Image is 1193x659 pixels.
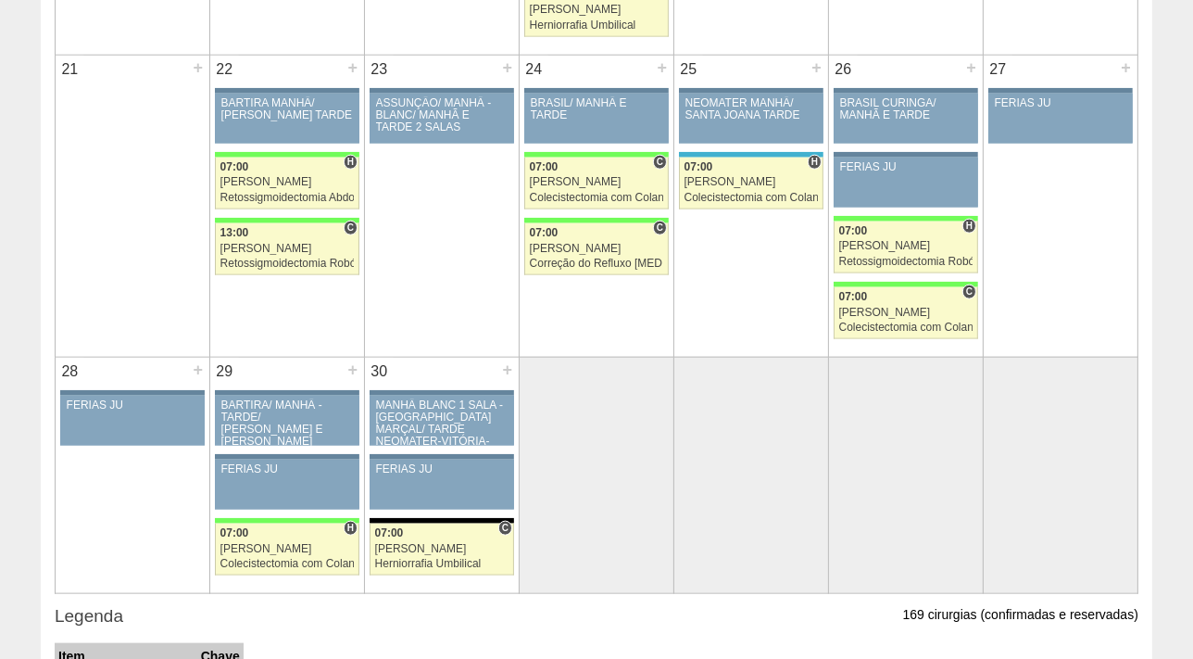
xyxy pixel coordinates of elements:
[376,97,509,134] div: ASSUNÇÃO/ MANHÃ -BLANC/ MANHÃ E TARDE 2 SALAS
[220,192,355,204] div: Retossigmoidectomia Abdominal VL
[524,94,669,144] a: BRASIL/ MANHÃ E TARDE
[370,94,514,144] a: ASSUNÇÃO/ MANHÃ -BLANC/ MANHÃ E TARDE 2 SALAS
[345,358,360,382] div: +
[215,460,359,510] a: FERIAS JU
[55,603,1138,630] h3: Legenda
[530,243,664,255] div: [PERSON_NAME]
[839,256,973,268] div: Retossigmoidectomia Robótica
[653,221,667,235] span: Consultório
[498,521,512,536] span: Consultório
[220,558,355,570] div: Colecistectomia com Colangiografia VL
[530,4,664,16] div: [PERSON_NAME]
[215,396,359,446] a: BARTIRA/ MANHÃ - TARDE/ [PERSON_NAME] E [PERSON_NAME]
[370,524,514,576] a: C 07:00 [PERSON_NAME] Herniorrafia Umbilical
[190,358,206,382] div: +
[215,218,359,223] div: Key: Brasil
[215,158,359,209] a: H 07:00 [PERSON_NAME] Retossigmoidectomia Abdominal VL
[375,543,509,555] div: [PERSON_NAME]
[988,88,1133,94] div: Key: Aviso
[215,454,359,460] div: Key: Aviso
[674,56,703,83] div: 25
[684,192,819,204] div: Colecistectomia com Colangiografia VL
[530,19,664,32] div: Herniorrafia Umbilical
[215,152,359,158] div: Key: Brasil
[60,390,205,396] div: Key: Aviso
[220,258,355,270] div: Retossigmoidectomia Robótica
[370,396,514,446] a: MANHÃ BLANC 1 SALA -[GEOGRAPHIC_DATA] MARÇAL/ TARDE NEOMATER-VITÓRIA-BARTIRA
[524,223,669,275] a: C 07:00 [PERSON_NAME] Correção do Refluxo [MEDICAL_DATA] esofágico Robótico
[988,94,1133,144] a: FERIAS JU
[840,161,973,173] div: FERIAS JU
[221,97,354,121] div: BARTIRA MANHÃ/ [PERSON_NAME] TARDE
[679,158,823,209] a: H 07:00 [PERSON_NAME] Colecistectomia com Colangiografia VL
[221,399,354,449] div: BARTIRA/ MANHÃ - TARDE/ [PERSON_NAME] E [PERSON_NAME]
[370,454,514,460] div: Key: Aviso
[809,56,824,80] div: +
[984,56,1012,83] div: 27
[215,518,359,524] div: Key: Brasil
[653,155,667,170] span: Consultório
[530,176,664,188] div: [PERSON_NAME]
[376,463,509,475] div: FERIAS JU
[220,243,355,255] div: [PERSON_NAME]
[210,56,239,83] div: 22
[839,290,868,303] span: 07:00
[834,94,978,144] a: BRASIL CURINGA/ MANHÃ E TARDE
[344,521,358,536] span: Hospital
[530,226,559,239] span: 07:00
[530,160,559,173] span: 07:00
[808,155,822,170] span: Hospital
[685,97,818,121] div: NEOMATER MANHÃ/ SANTA JOANA TARDE
[370,518,514,524] div: Key: Blanc
[839,307,973,319] div: [PERSON_NAME]
[220,176,355,188] div: [PERSON_NAME]
[56,56,84,83] div: 21
[220,543,355,555] div: [PERSON_NAME]
[56,358,84,386] div: 28
[834,158,978,208] a: FERIAS JU
[834,152,978,158] div: Key: Aviso
[1118,56,1134,80] div: +
[210,358,239,386] div: 29
[995,97,1127,109] div: FERIAS JU
[679,152,823,158] div: Key: Neomater
[963,56,979,80] div: +
[679,94,823,144] a: NEOMATER MANHÃ/ SANTA JOANA TARDE
[839,240,973,252] div: [PERSON_NAME]
[524,158,669,209] a: C 07:00 [PERSON_NAME] Colecistectomia com Colangiografia VL
[834,222,978,273] a: H 07:00 [PERSON_NAME] Retossigmoidectomia Robótica
[524,152,669,158] div: Key: Brasil
[524,88,669,94] div: Key: Aviso
[370,460,514,510] a: FERIAS JU
[365,56,394,83] div: 23
[499,56,515,80] div: +
[344,221,358,235] span: Consultório
[834,282,978,287] div: Key: Brasil
[962,219,976,234] span: Hospital
[829,56,858,83] div: 26
[839,224,868,237] span: 07:00
[370,88,514,94] div: Key: Aviso
[839,322,973,334] div: Colecistectomia com Colangiografia VL
[370,390,514,396] div: Key: Aviso
[530,192,664,204] div: Colecistectomia com Colangiografia VL
[344,155,358,170] span: Hospital
[220,226,249,239] span: 13:00
[531,97,663,121] div: BRASIL/ MANHÃ E TARDE
[834,287,978,339] a: C 07:00 [PERSON_NAME] Colecistectomia com Colangiografia VL
[67,399,199,412] div: FERIAS JU
[215,94,359,144] a: BARTIRA MANHÃ/ [PERSON_NAME] TARDE
[365,358,394,386] div: 30
[684,160,713,173] span: 07:00
[834,88,978,94] div: Key: Aviso
[679,88,823,94] div: Key: Aviso
[221,463,354,475] div: FERIAS JU
[215,88,359,94] div: Key: Aviso
[524,218,669,223] div: Key: Brasil
[190,56,206,80] div: +
[375,558,509,570] div: Herniorrafia Umbilical
[962,285,976,299] span: Consultório
[520,56,548,83] div: 24
[530,258,664,270] div: Correção do Refluxo [MEDICAL_DATA] esofágico Robótico
[654,56,670,80] div: +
